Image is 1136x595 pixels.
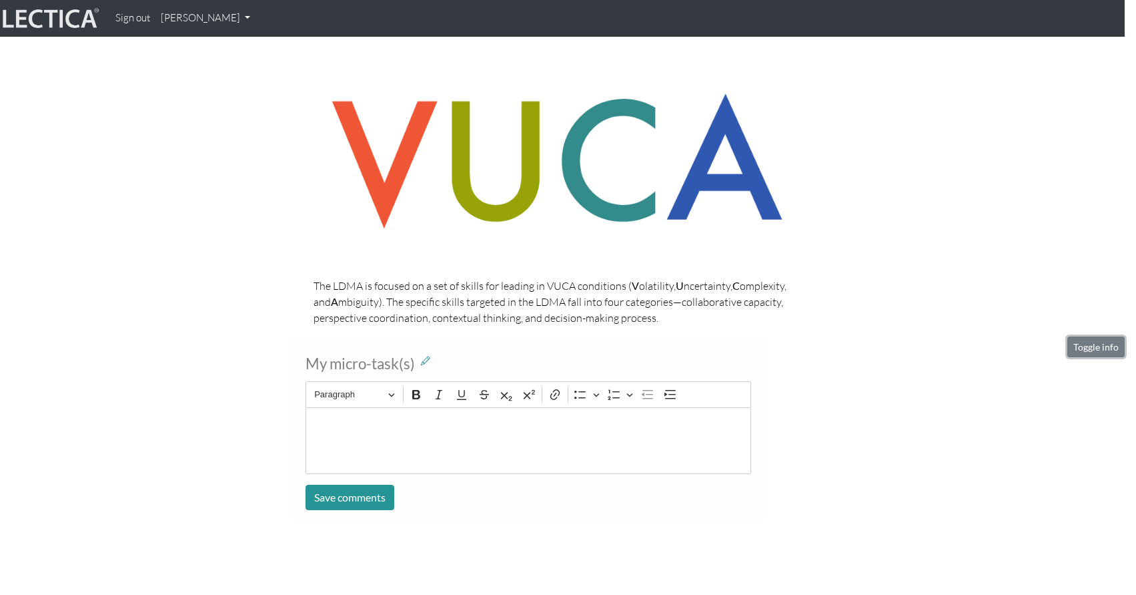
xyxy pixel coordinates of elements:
a: [PERSON_NAME] [155,5,255,31]
p: The LDMA is focused on a set of skills for leading in VUCA conditions ( olatility, ncertainty, om... [314,278,800,326]
strong: U [676,279,684,292]
button: Paragraph, Heading [308,385,400,405]
span: My micro-task(s) [306,355,415,373]
strong: A [331,295,338,308]
a: Sign out [110,5,155,31]
strong: C [732,279,740,292]
span: Paragraph [314,387,384,403]
div: Editor toolbar [306,382,750,407]
strong: V [632,279,639,292]
img: vuca skills [314,77,800,246]
button: Save comments [306,485,394,510]
div: Rich Text Editor. Editing area: main. Press ⌥0 for help. [306,407,751,474]
button: Toggle info [1067,337,1125,357]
